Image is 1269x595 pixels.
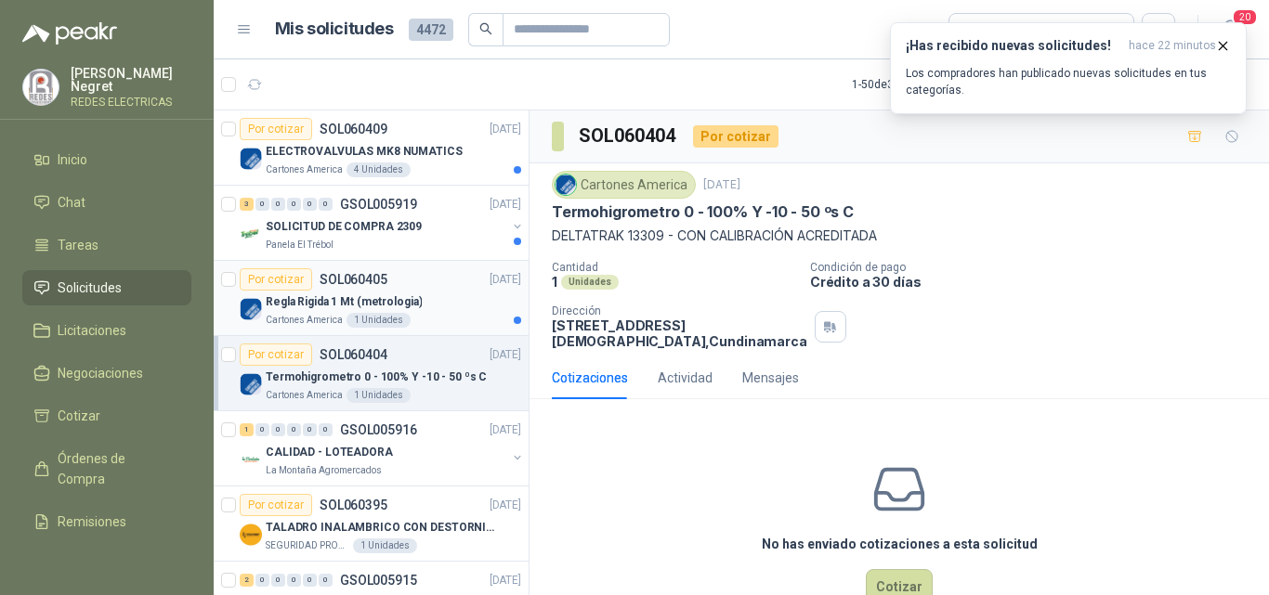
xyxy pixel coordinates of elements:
div: 1 [240,423,254,436]
div: Por cotizar [693,125,778,148]
p: DELTATRAK 13309 - CON CALIBRACIÓN ACREDITADA [552,226,1247,246]
p: [DATE] [490,572,521,589]
a: Tareas [22,227,191,263]
span: Chat [58,192,85,213]
div: 0 [287,574,301,587]
a: 1 0 0 0 0 0 GSOL005916[DATE] Company LogoCALIDAD - LOTEADORALa Montaña Agromercados [240,419,525,478]
a: Por cotizarSOL060409[DATE] Company LogoELECTROVALVULAS MK8 NUMATICSCartones America4 Unidades [214,110,529,186]
div: 3 [240,198,254,211]
div: 0 [271,423,285,436]
img: Company Logo [240,223,262,245]
p: Dirección [552,304,807,317]
p: [DATE] [490,421,521,439]
p: Termohigrometro 0 - 100% Y -10 - 50 ºs C [552,202,854,222]
p: Termohigrometro 0 - 100% Y -10 - 50 ºs C [266,369,487,386]
p: SOL060405 [320,273,387,286]
span: search [479,22,492,35]
a: Por cotizarSOL060405[DATE] Company LogoRegla Rigida 1 Mt (metrologia)Cartones America1 Unidades [214,261,529,336]
span: 20 [1232,8,1258,26]
p: Regla Rigida 1 Mt (metrologia) [266,293,422,311]
p: Cartones America [266,388,343,403]
img: Company Logo [240,448,262,471]
p: GSOL005916 [340,423,417,436]
p: SOL060409 [320,123,387,136]
div: 1 Unidades [347,388,411,403]
div: 0 [319,574,333,587]
div: 0 [303,198,317,211]
img: Company Logo [240,298,262,320]
span: Solicitudes [58,278,122,298]
p: [DATE] [490,121,521,138]
p: SOL060404 [320,348,387,361]
div: 2 [240,574,254,587]
div: Mensajes [742,368,799,388]
p: SOLICITUD DE COMPRA 2309 [266,218,422,236]
a: Solicitudes [22,270,191,305]
button: 20 [1213,13,1247,46]
img: Company Logo [240,524,262,546]
div: 1 Unidades [347,313,411,328]
a: Chat [22,185,191,220]
div: 0 [319,198,333,211]
p: Cartones America [266,313,343,328]
p: SOL060395 [320,498,387,511]
div: 4 Unidades [347,162,411,177]
a: Configuración [22,547,191,582]
div: 0 [255,198,269,211]
img: Company Logo [23,70,59,105]
p: CALIDAD - LOTEADORA [266,444,393,461]
p: Condición de pago [810,261,1262,274]
img: Company Logo [556,175,576,195]
p: Cantidad [552,261,795,274]
div: 1 - 50 de 3838 [852,70,973,99]
a: 3 0 0 0 0 0 GSOL005919[DATE] Company LogoSOLICITUD DE COMPRA 2309Panela El Trébol [240,193,525,252]
span: Inicio [58,149,87,170]
p: [STREET_ADDRESS] [DEMOGRAPHIC_DATA] , Cundinamarca [552,317,807,349]
p: Los compradores han publicado nuevas solicitudes en tus categorías. [906,65,1231,98]
p: [DATE] [490,271,521,289]
p: REDES ELECTRICAS [71,97,191,108]
div: 0 [271,574,285,587]
h3: SOL060404 [579,122,678,150]
img: Logo peakr [22,22,117,45]
div: Por cotizar [240,343,312,366]
div: Por cotizar [240,494,312,516]
button: ¡Has recibido nuevas solicitudes!hace 22 minutos Los compradores han publicado nuevas solicitudes... [890,22,1247,114]
a: Órdenes de Compra [22,441,191,497]
div: 0 [303,574,317,587]
a: Cotizar [22,398,191,433]
div: Todas [961,19,1000,40]
p: GSOL005915 [340,574,417,587]
h3: ¡Has recibido nuevas solicitudes! [906,38,1121,54]
a: Negociaciones [22,356,191,391]
div: Por cotizar [240,268,312,291]
p: [DATE] [490,196,521,213]
span: Cotizar [58,406,100,426]
p: ELECTROVALVULAS MK8 NUMATICS [266,143,463,161]
a: Licitaciones [22,313,191,348]
div: Cotizaciones [552,368,628,388]
p: 1 [552,274,557,290]
p: Cartones America [266,162,343,177]
div: 0 [319,423,333,436]
a: Por cotizarSOL060404[DATE] Company LogoTermohigrometro 0 - 100% Y -10 - 50 ºs CCartones America1 ... [214,336,529,411]
div: Por cotizar [240,118,312,140]
span: 4472 [409,19,453,41]
div: Actividad [658,368,713,388]
p: Crédito a 30 días [810,274,1262,290]
div: 0 [303,423,317,436]
div: 0 [255,423,269,436]
p: [DATE] [703,176,740,194]
p: [PERSON_NAME] Negret [71,67,191,93]
span: Órdenes de Compra [58,448,174,489]
a: Inicio [22,142,191,177]
img: Company Logo [240,148,262,170]
span: Remisiones [58,511,126,532]
p: [DATE] [490,346,521,364]
p: [DATE] [490,497,521,514]
div: 0 [287,423,301,436]
h1: Mis solicitudes [275,16,394,43]
a: Por cotizarSOL060395[DATE] Company LogoTALADRO INALAMBRICO CON DESTORNILLADOR DE ESTRIASEGURIDAD ... [214,486,529,562]
p: SEGURIDAD PROVISER LTDA [266,538,349,553]
a: Remisiones [22,504,191,539]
